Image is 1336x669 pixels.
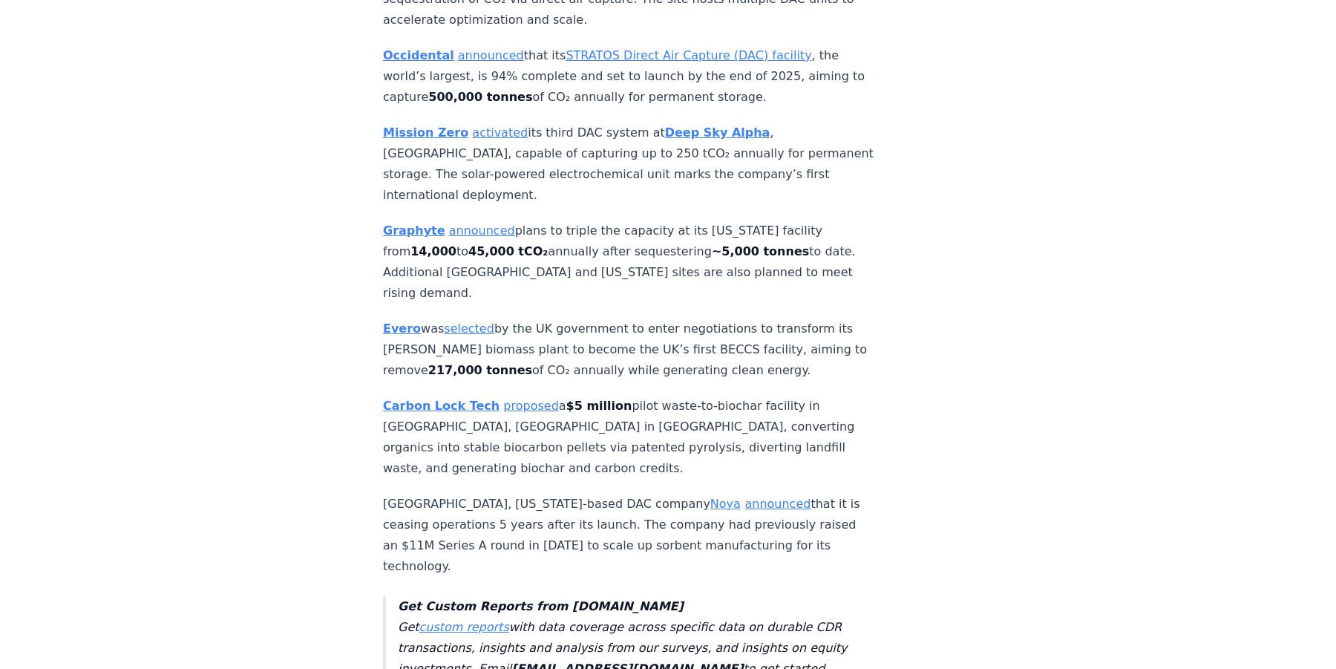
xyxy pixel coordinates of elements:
p: was by the UK government to enter negotiations to transform its [PERSON_NAME] biomass plant to be... [383,319,874,381]
a: Occidental [383,48,454,62]
strong: 45,000 tCO₂ [468,244,548,258]
a: announced [744,497,811,511]
a: announced [458,48,524,62]
a: proposed [503,399,558,413]
a: selected [444,322,494,336]
a: Graphyte [383,223,445,238]
a: Mission Zero [383,125,468,140]
p: its third DAC system at , [GEOGRAPHIC_DATA], capable of capturing up to 250 tCO₂ annually for per... [383,123,874,206]
strong: 500,000 tonnes [428,90,532,104]
strong: ~5,000 tonnes [712,244,809,258]
a: custom reports [419,620,509,634]
strong: 14,000 [410,244,456,258]
a: STRATOS Direct Air Capture (DAC) facility [566,48,811,62]
p: plans to triple the capacity at its [US_STATE] facility from to annually after sequestering to da... [383,221,874,304]
strong: 217,000 tonnes [428,363,532,377]
p: a pilot waste-to-biochar facility in [GEOGRAPHIC_DATA], [GEOGRAPHIC_DATA] in [GEOGRAPHIC_DATA], c... [383,396,874,479]
a: Noya [710,497,741,511]
a: Evero [383,322,421,336]
strong: Get Custom Reports from [DOMAIN_NAME] [398,599,684,613]
a: Carbon Lock Tech [383,399,500,413]
a: activated [472,125,528,140]
p: that its , the world’s largest, is 94% complete and set to launch by the end of 2025, aiming to c... [383,45,874,108]
strong: $5 million [566,399,632,413]
a: Deep Sky Alpha [665,125,770,140]
p: [GEOGRAPHIC_DATA], [US_STATE]-based DAC company that it is ceasing operations 5 years after its l... [383,494,874,577]
a: announced [449,223,515,238]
